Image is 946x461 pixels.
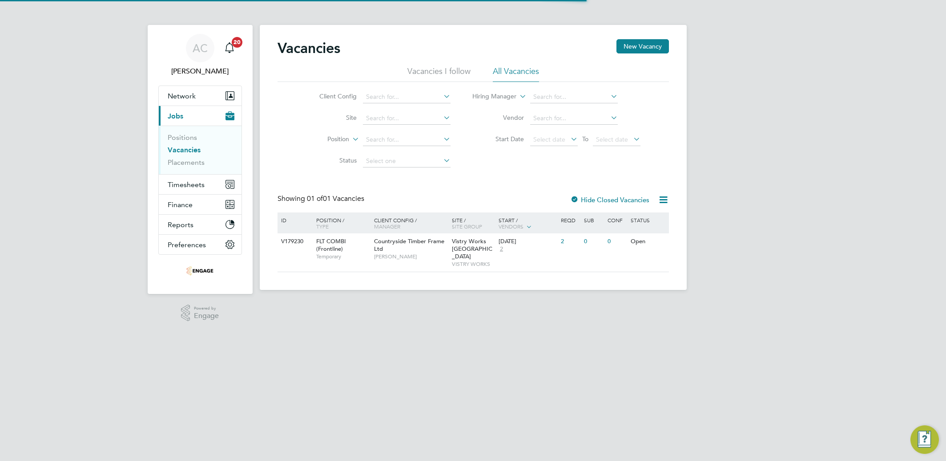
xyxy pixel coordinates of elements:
button: Jobs [159,106,242,126]
img: frontlinerecruitment-logo-retina.png [186,264,213,278]
span: Type [316,223,329,230]
button: Timesheets [159,175,242,194]
button: Preferences [159,235,242,254]
label: Start Date [473,135,524,143]
span: Manager [374,223,400,230]
span: Reports [168,220,193,229]
input: Select one [363,155,451,167]
span: To [580,133,591,145]
span: 01 of [307,194,323,203]
span: Jobs [168,112,183,120]
a: Vacancies [168,146,201,154]
input: Search for... [530,112,618,125]
label: Hiring Manager [465,92,516,101]
label: Hide Closed Vacancies [570,196,649,204]
span: Vendors [499,223,523,230]
a: Positions [168,133,197,142]
div: Jobs [159,126,242,174]
div: Start / [496,212,559,235]
span: 2 [499,245,504,253]
label: Vendor [473,114,524,122]
nav: Main navigation [148,25,253,294]
span: Countryside Timber Frame Ltd [374,237,444,253]
div: Sub [582,212,605,228]
input: Search for... [363,112,451,125]
span: Select date [596,135,628,143]
span: 01 Vacancies [307,194,364,203]
div: V179230 [279,233,310,250]
label: Position [298,135,349,144]
div: Conf [605,212,628,228]
label: Site [306,114,357,122]
span: Preferences [168,241,206,249]
div: ID [279,212,310,228]
span: FLT COMBI (Frontline) [316,237,346,253]
span: AC [193,42,208,54]
a: Powered byEngage [181,305,219,322]
span: [PERSON_NAME] [374,253,447,260]
a: 20 [221,34,238,62]
span: Vistry Works [GEOGRAPHIC_DATA] [452,237,492,260]
input: Search for... [363,91,451,103]
span: Timesheets [168,180,205,189]
div: Site / [450,212,496,234]
div: Status [628,212,667,228]
li: All Vacancies [493,66,539,82]
span: Site Group [452,223,482,230]
button: Network [159,86,242,106]
label: Status [306,156,357,164]
div: [DATE] [499,238,556,245]
input: Search for... [530,91,618,103]
span: Aliona Cozacenco [158,66,242,77]
div: 0 [605,233,628,250]
span: Powered by [194,305,219,312]
li: Vacancies I follow [407,66,471,82]
input: Search for... [363,134,451,146]
div: Reqd [559,212,582,228]
span: 20 [232,37,242,48]
a: AC[PERSON_NAME] [158,34,242,77]
div: Open [628,233,667,250]
h2: Vacancies [278,39,340,57]
button: Finance [159,195,242,214]
label: Client Config [306,92,357,100]
div: Position / [310,212,372,234]
span: Select date [533,135,565,143]
span: Temporary [316,253,370,260]
span: Engage [194,312,219,320]
div: Client Config / [372,212,450,234]
a: Placements [168,158,205,167]
span: Network [168,92,196,100]
button: Reports [159,215,242,234]
div: 2 [559,233,582,250]
a: Go to home page [158,264,242,278]
div: Showing [278,194,366,204]
button: New Vacancy [616,39,669,53]
button: Engage Resource Center [910,425,939,454]
span: VISTRY WORKS [452,261,494,268]
span: Finance [168,200,193,209]
div: 0 [582,233,605,250]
